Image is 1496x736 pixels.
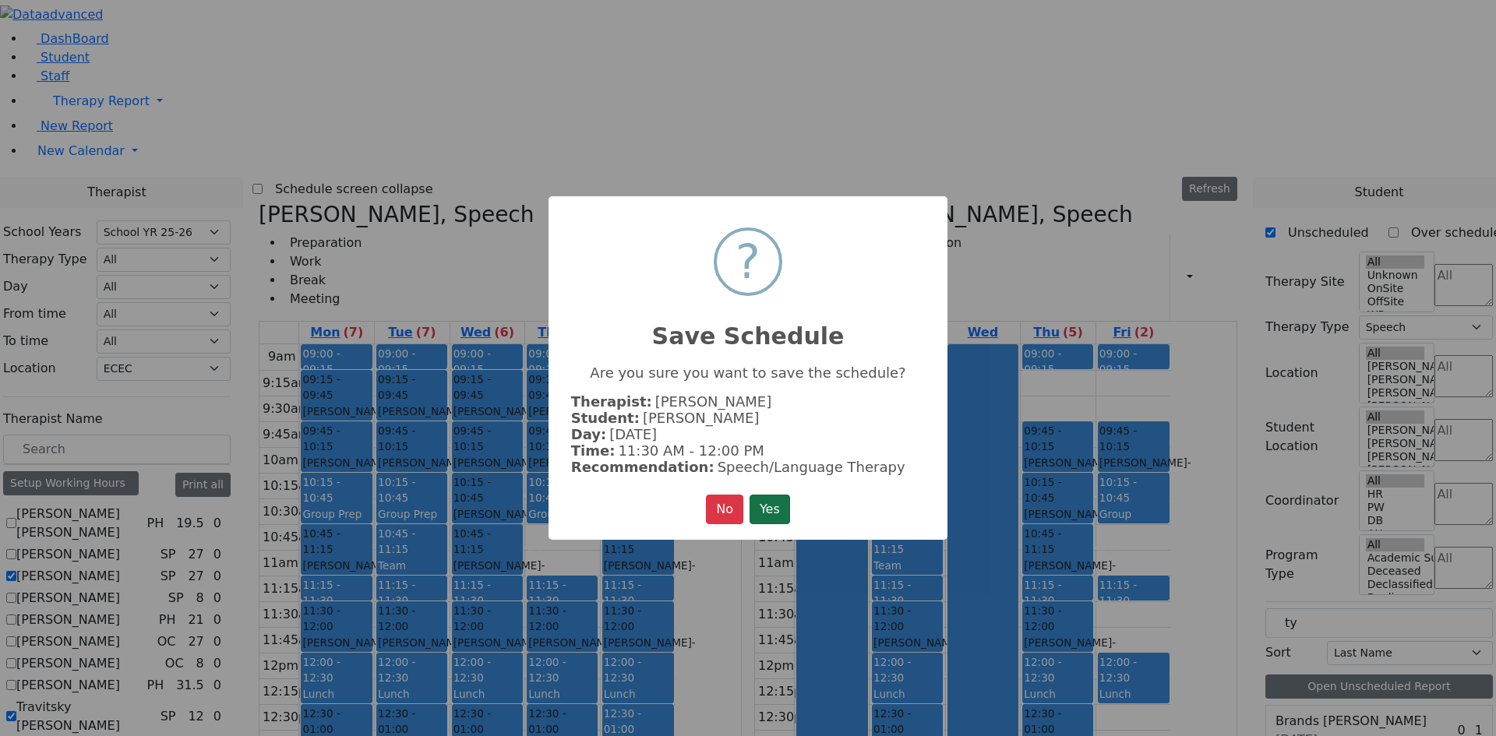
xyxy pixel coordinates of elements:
[549,304,947,350] h2: Save Schedule
[609,426,657,442] span: [DATE]
[571,410,640,426] strong: Student:
[571,426,606,442] strong: Day:
[571,442,616,459] strong: Time:
[718,459,905,475] span: Speech/Language Therapy
[618,442,764,459] span: 11:30 AM - 12:00 PM
[706,495,743,524] button: No
[571,364,925,381] p: Are you sure you want to save the schedule?
[750,495,790,524] button: Yes
[571,393,652,410] strong: Therapist:
[571,459,714,475] strong: Recommendation:
[655,393,772,410] span: [PERSON_NAME]
[736,231,760,293] div: ?
[643,410,760,426] span: [PERSON_NAME]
